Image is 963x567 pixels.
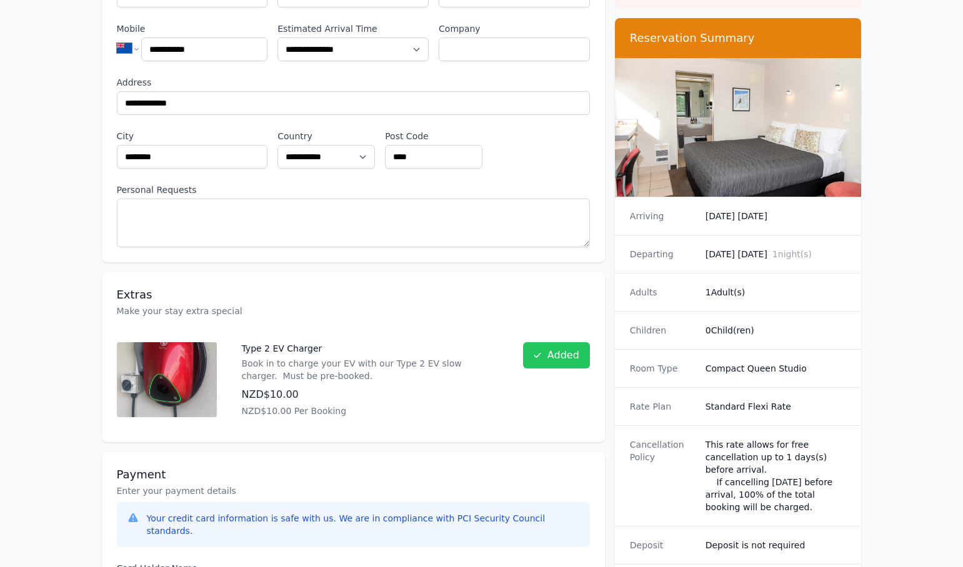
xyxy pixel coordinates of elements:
dt: Adults [630,286,696,298]
h3: Reservation Summary [630,31,847,46]
dd: 0 Child(ren) [706,324,847,337]
dd: 1 Adult(s) [706,286,847,298]
label: City [117,130,268,142]
p: Type 2 EV Charger [242,342,498,355]
dd: [DATE] [DATE] [706,210,847,222]
dd: Compact Queen Studio [706,362,847,375]
label: Estimated Arrival Time [277,22,429,35]
dd: [DATE] [DATE] [706,248,847,260]
label: Country [277,130,375,142]
p: Book in to charge your EV with our Type 2 EV slow charger. Must be pre-booked. [242,357,498,382]
h3: Payment [117,467,590,482]
label: Post Code [385,130,482,142]
dd: Deposit is not required [706,539,847,551]
dt: Departing [630,248,696,260]
label: Company [439,22,590,35]
button: Added [523,342,590,368]
span: 1 night(s) [772,249,812,259]
dt: Arriving [630,210,696,222]
dt: Room Type [630,362,696,375]
dt: Cancellation Policy [630,438,696,513]
p: Make your stay extra special [117,305,590,317]
span: Added [547,348,579,363]
label: Mobile [117,22,268,35]
label: Address [117,76,590,89]
dt: Children [630,324,696,337]
p: NZD$10.00 Per Booking [242,405,498,417]
dd: Standard Flexi Rate [706,400,847,413]
img: Compact Queen Studio [615,58,862,197]
p: NZD$10.00 [242,387,498,402]
dt: Rate Plan [630,400,696,413]
div: Your credit card information is safe with us. We are in compliance with PCI Security Council stan... [147,512,580,537]
h3: Extras [117,287,590,302]
label: Personal Requests [117,184,590,196]
dt: Deposit [630,539,696,551]
div: This rate allows for free cancellation up to 1 days(s) before arrival. If cancelling [DATE] befor... [706,438,847,513]
p: Enter your payment details [117,485,590,497]
img: Type 2 EV Charger [117,342,217,417]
